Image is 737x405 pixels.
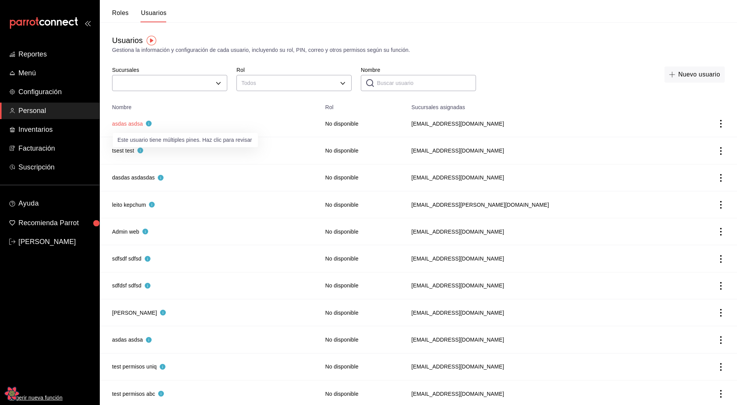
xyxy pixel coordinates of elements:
[112,255,150,262] button: Este usuario tiene múltiples pines. Haz clic para revisar
[411,282,674,289] span: [EMAIL_ADDRESS][DOMAIN_NAME]
[717,147,725,155] button: actions
[717,120,725,128] button: actions
[361,67,476,73] label: Nombre
[141,9,167,22] button: Usuarios
[717,174,725,182] button: actions
[112,9,167,22] div: navigation tabs
[717,255,725,263] button: actions
[717,390,725,398] button: actions
[236,75,352,91] div: Todos
[112,147,143,154] button: Este usuario tiene múltiples pines. Haz clic para revisar
[112,120,152,128] button: Este usuario tiene múltiples pines. Haz clic para revisar
[321,299,407,326] td: No disponible
[18,162,93,173] span: Suscripción
[321,272,407,299] td: No disponible
[18,124,93,135] span: Inventarios
[18,87,93,97] span: Configuración
[147,36,156,45] img: Tooltip marker
[717,336,725,344] button: actions
[112,309,166,317] button: Este usuario tiene múltiples pines. Haz clic para revisar
[321,137,407,164] td: No disponible
[112,201,155,209] button: Este usuario tiene múltiples pines. Haz clic para revisar
[717,309,725,317] button: actions
[112,9,129,22] button: Roles
[112,46,725,54] div: Gestiona la información y configuración de cada usuario, incluyendo su rol, PIN, correo y otros p...
[411,390,674,398] span: [EMAIL_ADDRESS][DOMAIN_NAME]
[411,255,674,262] span: [EMAIL_ADDRESS][DOMAIN_NAME]
[407,100,684,110] th: Sucursales asignadas
[112,390,164,398] button: Este usuario tiene múltiples pines. Haz clic para revisar
[18,218,93,228] span: Recomienda Parrot
[664,66,725,83] button: Nuevo usuario
[100,100,321,110] th: Nombre
[112,67,227,73] label: Sucursales
[411,228,674,236] span: [EMAIL_ADDRESS][DOMAIN_NAME]
[321,110,407,137] td: No disponible
[321,100,407,110] th: Rol
[112,336,152,344] button: Este usuario tiene múltiples pines. Haz clic para revisar
[411,147,674,154] span: [EMAIL_ADDRESS][DOMAIN_NAME]
[112,282,150,289] button: Este usuario tiene múltiples pines. Haz clic para revisar
[112,35,143,46] div: Usuarios
[9,394,93,402] span: Sugerir nueva función
[411,174,674,181] span: [EMAIL_ADDRESS][DOMAIN_NAME]
[717,201,725,209] button: actions
[321,245,407,272] td: No disponible
[113,133,258,147] div: Este usuario tiene múltiples pines. Haz clic para revisar
[411,363,674,370] span: [EMAIL_ADDRESS][DOMAIN_NAME]
[321,164,407,191] td: No disponible
[321,218,407,245] td: No disponible
[236,67,352,73] label: Rol
[112,174,164,181] button: Este usuario tiene múltiples pines. Haz clic para revisar
[112,363,165,370] button: Este usuario tiene múltiples pines. Haz clic para revisar
[84,20,91,26] button: open_drawer_menu
[411,309,674,317] span: [EMAIL_ADDRESS][DOMAIN_NAME]
[18,143,93,154] span: Facturación
[112,228,148,236] button: Este usuario tiene múltiples pines. Haz clic para revisar
[377,75,476,91] input: Buscar usuario
[4,386,20,401] button: Open React Query Devtools
[321,326,407,353] td: No disponible
[321,353,407,380] td: No disponible
[18,68,93,78] span: Menú
[411,336,674,344] span: [EMAIL_ADDRESS][DOMAIN_NAME]
[321,191,407,218] td: No disponible
[18,106,93,116] span: Personal
[18,237,93,247] span: [PERSON_NAME]
[18,49,93,60] span: Reportes
[717,363,725,371] button: actions
[411,120,674,128] span: [EMAIL_ADDRESS][DOMAIN_NAME]
[717,282,725,290] button: actions
[717,228,725,236] button: actions
[411,201,674,209] span: [EMAIL_ADDRESS][PERSON_NAME][DOMAIN_NAME]
[18,198,93,210] span: Ayuda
